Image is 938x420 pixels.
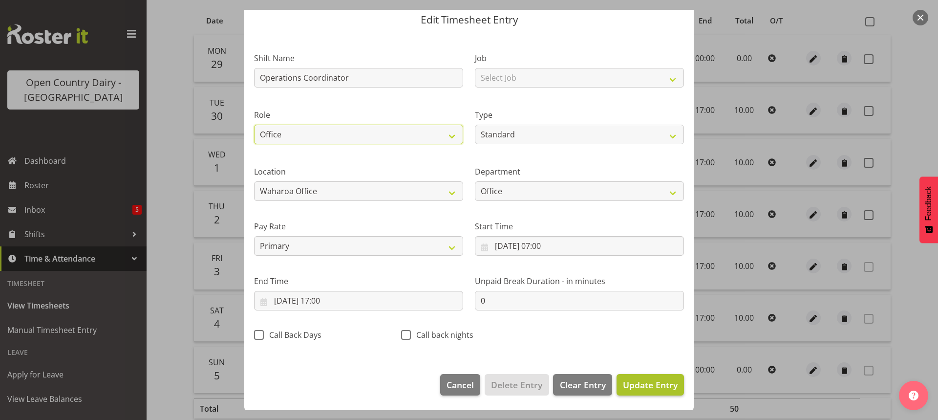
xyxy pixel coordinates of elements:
label: Department [475,166,684,177]
label: End Time [254,275,463,287]
input: Shift Name [254,68,463,88]
button: Cancel [440,374,480,396]
button: Clear Entry [553,374,612,396]
label: Start Time [475,221,684,232]
p: Edit Timesheet Entry [254,15,684,25]
img: help-xxl-2.png [909,391,918,400]
span: Clear Entry [560,378,606,391]
label: Shift Name [254,52,463,64]
label: Pay Rate [254,221,463,232]
span: Update Entry [623,379,678,391]
span: Feedback [924,186,933,221]
label: Location [254,166,463,177]
span: Call back nights [411,330,473,340]
input: Click to select... [254,291,463,310]
label: Unpaid Break Duration - in minutes [475,275,684,287]
button: Feedback - Show survey [919,177,938,243]
span: Call Back Days [264,330,321,340]
label: Job [475,52,684,64]
button: Delete Entry [485,374,549,396]
label: Type [475,109,684,121]
label: Role [254,109,463,121]
input: Unpaid Break Duration [475,291,684,310]
button: Update Entry [617,374,684,396]
span: Cancel [447,378,474,391]
input: Click to select... [475,236,684,256]
span: Delete Entry [491,378,542,391]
